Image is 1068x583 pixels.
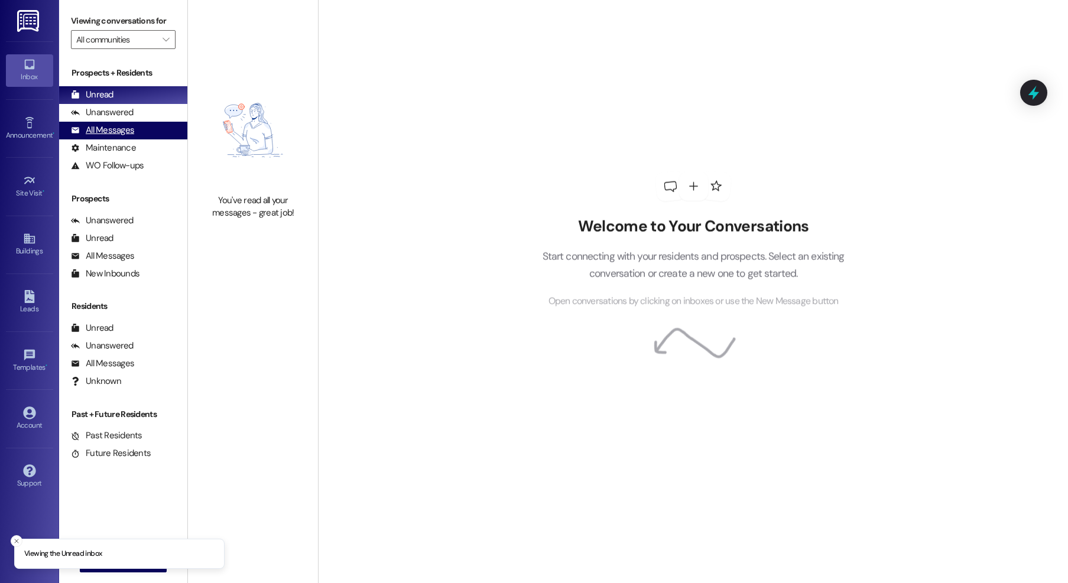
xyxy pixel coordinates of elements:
[71,159,144,172] div: WO Follow-ups
[71,142,136,154] div: Maintenance
[71,375,121,387] div: Unknown
[71,340,134,352] div: Unanswered
[46,361,47,370] span: •
[6,403,53,435] a: Account
[6,54,53,86] a: Inbox
[59,300,187,312] div: Residents
[71,232,113,245] div: Unread
[524,248,862,282] p: Start connecting with your residents and prospects. Select an existing conversation or create a n...
[71,106,134,119] div: Unanswered
[53,129,54,138] span: •
[59,193,187,205] div: Prospects
[71,12,176,30] label: Viewing conversations for
[11,535,22,547] button: Close toast
[71,447,151,460] div: Future Residents
[43,187,44,196] span: •
[71,214,134,227] div: Unanswered
[71,322,113,334] div: Unread
[71,124,134,136] div: All Messages
[524,217,862,236] h2: Welcome to Your Conversations
[201,72,305,188] img: empty-state
[6,286,53,318] a: Leads
[6,461,53,493] a: Support
[71,250,134,262] div: All Messages
[6,229,53,260] a: Buildings
[71,357,134,370] div: All Messages
[6,345,53,377] a: Templates •
[59,67,187,79] div: Prospects + Residents
[6,171,53,203] a: Site Visit •
[59,408,187,421] div: Past + Future Residents
[71,268,139,280] div: New Inbounds
[163,35,169,44] i: 
[24,549,102,559] p: Viewing the Unread inbox
[548,294,839,308] span: Open conversations by clicking on inboxes or use the New Message button
[201,194,305,220] div: You've read all your messages - great job!
[17,10,41,32] img: ResiDesk Logo
[71,89,113,101] div: Unread
[71,429,142,442] div: Past Residents
[76,30,157,49] input: All communities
